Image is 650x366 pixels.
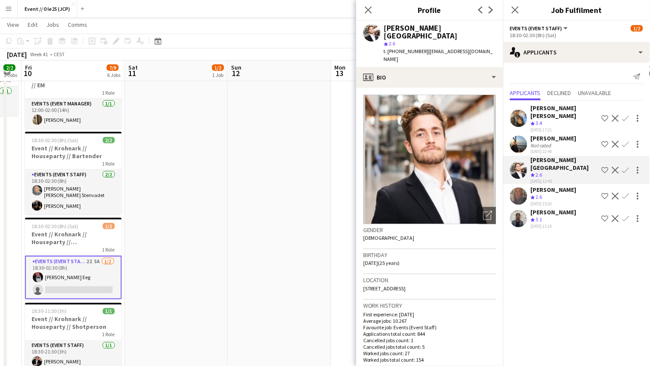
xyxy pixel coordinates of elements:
[363,356,496,363] p: Worked jobs total count: 154
[102,160,115,167] span: 1 Role
[363,260,400,266] span: [DATE] (25 years)
[531,142,553,149] div: Not rated
[356,67,503,88] div: Bio
[3,19,22,30] a: View
[107,64,119,71] span: 7/9
[531,223,577,229] div: [DATE] 15:19
[54,51,65,57] div: CEST
[25,218,122,299] app-job-card: 18:30-02:30 (8h) (Sat)1/2Event // Krohnark // Houseparty // [GEOGRAPHIC_DATA]1 RoleEvents (Event ...
[25,315,122,331] h3: Event // Krohnark // Houseparty // Shotperson
[25,170,122,214] app-card-role: Events (Event Staff)2/218:30-02:30 (8h)[PERSON_NAME] [PERSON_NAME] Stenvadet[PERSON_NAME]
[25,230,122,246] h3: Event // Krohnark // Houseparty // [GEOGRAPHIC_DATA]
[7,21,19,29] span: View
[212,72,224,78] div: 1 Job
[363,226,496,234] h3: Gender
[102,89,115,96] span: 1 Role
[356,4,503,16] h3: Profile
[103,137,115,143] span: 2/2
[103,308,115,315] span: 1/1
[24,19,41,30] a: Edit
[531,201,577,207] div: [DATE] 15:20
[363,337,496,344] p: Cancelled jobs count: 1
[363,251,496,259] h3: Birthday
[333,68,346,78] span: 13
[363,311,496,318] p: First experience: [DATE]
[212,64,224,71] span: 1/2
[536,172,542,178] span: 2.6
[536,194,542,200] span: 2.6
[510,32,643,38] div: 18:30-02:30 (8h) (Sat)
[46,21,59,29] span: Jobs
[335,64,346,71] span: Mon
[548,90,571,96] span: Declined
[128,64,138,71] span: Sat
[25,99,122,128] app-card-role: Events (Event Manager)1/112:00-02:00 (14h)[PERSON_NAME]
[102,246,115,253] span: 1 Role
[25,144,122,160] h3: Event // Krohnark // Houseparty // Bartender
[7,50,27,59] div: [DATE]
[32,137,79,143] span: 18:30-02:30 (8h) (Sat)
[531,149,577,154] div: [DATE] 22:40
[363,302,496,309] h3: Work history
[503,42,650,63] div: Applicants
[531,156,598,172] div: [PERSON_NAME][GEOGRAPHIC_DATA]
[479,207,496,224] div: Open photos pop-in
[531,127,598,133] div: [DATE] 17:21
[64,19,91,30] a: Comms
[25,256,122,299] app-card-role: Events (Event Staff)2I5A1/218:30-02:30 (8h)[PERSON_NAME] Eeg
[68,21,87,29] span: Comms
[531,208,577,216] div: [PERSON_NAME]
[363,344,496,350] p: Cancelled jobs total count: 5
[531,178,598,184] div: [DATE] 12:45
[510,25,562,32] span: Events (Event Staff)
[536,120,542,126] span: 3.4
[230,68,242,78] span: 12
[4,72,17,78] div: 2 Jobs
[127,68,138,78] span: 11
[363,324,496,331] p: Favourite job: Events (Event Staff)
[28,21,38,29] span: Edit
[107,72,120,78] div: 6 Jobs
[29,51,50,57] span: Week 41
[384,48,429,54] span: t. [PHONE_NUMBER]
[384,24,496,40] div: [PERSON_NAME][GEOGRAPHIC_DATA]
[389,40,396,47] span: 2.6
[363,318,496,324] p: Average jobs: 10.267
[363,276,496,284] h3: Location
[102,331,115,338] span: 1 Role
[536,216,542,223] span: 3.1
[531,186,577,194] div: [PERSON_NAME]
[363,235,415,241] span: [DEMOGRAPHIC_DATA]
[503,4,650,16] h3: Job Fulfilment
[531,134,577,142] div: [PERSON_NAME]
[25,64,32,71] span: Fri
[3,64,16,71] span: 2/2
[18,0,77,17] button: Event // Ole25 (JCP)
[363,95,496,224] img: Crew avatar or photo
[363,285,406,292] span: [STREET_ADDRESS]
[25,73,122,89] h3: Event // [GEOGRAPHIC_DATA] // EM
[32,308,67,315] span: 18:30-21:30 (3h)
[363,331,496,337] p: Applications total count: 844
[103,223,115,229] span: 1/2
[43,19,63,30] a: Jobs
[24,68,32,78] span: 10
[384,48,493,62] span: | [EMAIL_ADDRESS][DOMAIN_NAME]
[25,132,122,214] app-job-card: 18:30-02:30 (8h) (Sat)2/2Event // Krohnark // Houseparty // Bartender1 RoleEvents (Event Staff)2/...
[631,25,643,32] span: 1/2
[231,64,242,71] span: Sun
[578,90,612,96] span: Unavailable
[510,90,541,96] span: Applicants
[531,104,598,120] div: [PERSON_NAME] [PERSON_NAME]
[363,350,496,356] p: Worked jobs count: 27
[510,25,569,32] button: Events (Event Staff)
[25,61,122,128] app-job-card: 12:00-02:00 (14h) (Sat)1/1Event // [GEOGRAPHIC_DATA] // EM1 RoleEvents (Event Manager)1/112:00-02...
[32,223,79,229] span: 18:30-02:30 (8h) (Sat)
